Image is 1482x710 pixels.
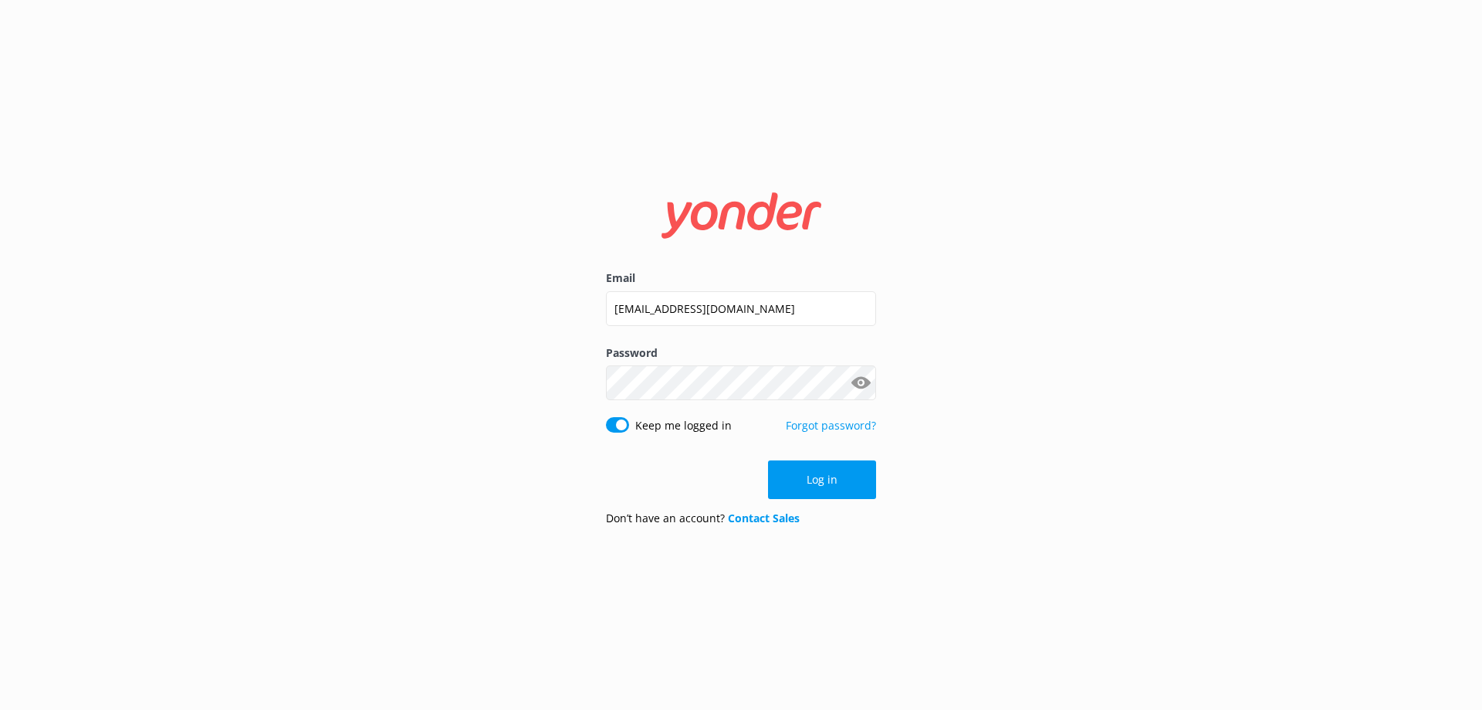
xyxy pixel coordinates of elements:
a: Contact Sales [728,511,800,525]
a: Forgot password? [786,418,876,433]
input: user@emailaddress.com [606,291,876,326]
button: Log in [768,460,876,499]
p: Don’t have an account? [606,510,800,527]
label: Email [606,270,876,287]
label: Keep me logged in [635,417,732,434]
button: Show password [845,368,876,399]
label: Password [606,345,876,362]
